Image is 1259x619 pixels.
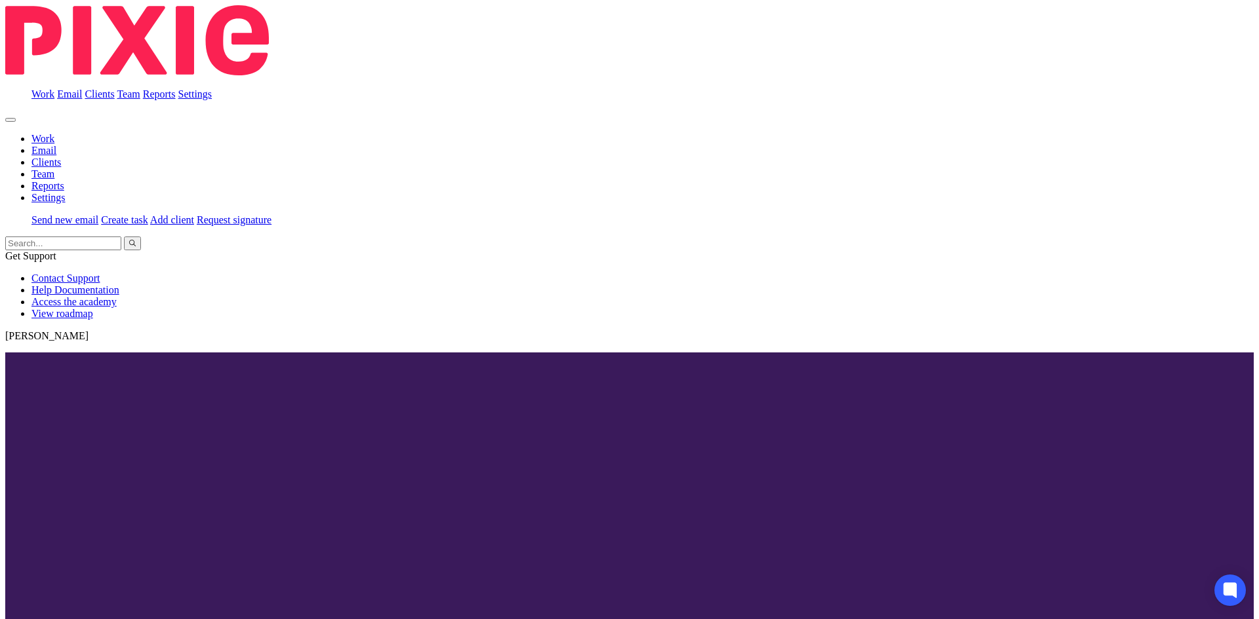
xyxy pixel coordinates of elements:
[31,88,54,100] a: Work
[5,5,269,75] img: Pixie
[31,214,98,225] a: Send new email
[197,214,271,225] a: Request signature
[31,145,56,156] a: Email
[85,88,114,100] a: Clients
[117,88,140,100] a: Team
[31,272,100,284] a: Contact Support
[31,308,93,319] a: View roadmap
[5,250,56,261] span: Get Support
[5,236,121,250] input: Search
[124,236,141,250] button: Search
[31,133,54,144] a: Work
[31,284,119,295] a: Help Documentation
[101,214,148,225] a: Create task
[57,88,82,100] a: Email
[5,330,1254,342] p: [PERSON_NAME]
[31,180,64,191] a: Reports
[150,214,194,225] a: Add client
[31,168,54,179] a: Team
[178,88,212,100] a: Settings
[31,157,61,168] a: Clients
[31,192,66,203] a: Settings
[143,88,176,100] a: Reports
[31,296,117,307] a: Access the academy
